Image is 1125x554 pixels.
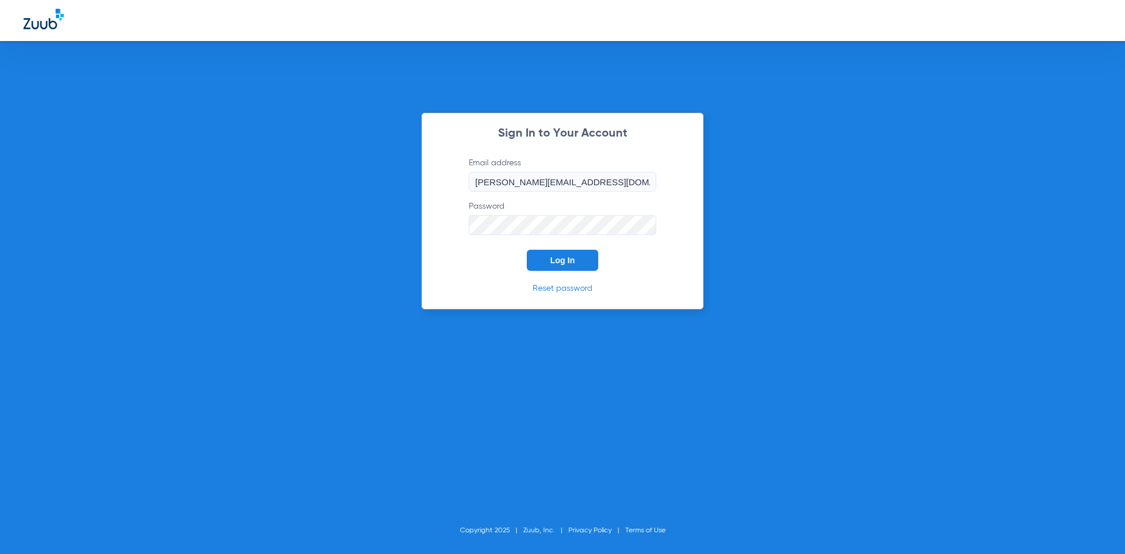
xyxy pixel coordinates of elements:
[550,256,575,265] span: Log In
[469,157,656,192] label: Email address
[1066,498,1125,554] iframe: Chat Widget
[451,128,674,140] h2: Sign In to Your Account
[469,200,656,235] label: Password
[625,527,666,534] a: Terms of Use
[527,250,598,271] button: Log In
[460,525,523,536] li: Copyright 2025
[23,9,64,29] img: Zuub Logo
[523,525,568,536] li: Zuub, Inc.
[469,215,656,235] input: Password
[533,284,592,293] a: Reset password
[469,172,656,192] input: Email address
[568,527,612,534] a: Privacy Policy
